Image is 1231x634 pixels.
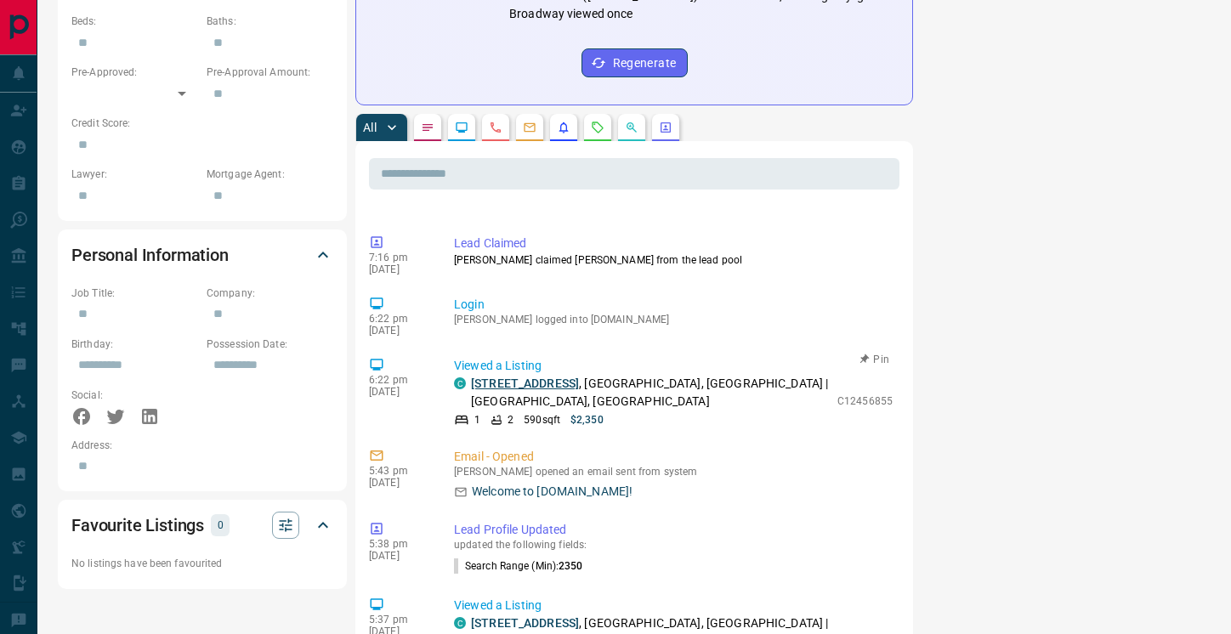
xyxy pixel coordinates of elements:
svg: Opportunities [625,121,638,134]
p: Company: [207,286,333,301]
p: 0 [216,516,224,535]
p: 5:37 pm [369,614,428,626]
svg: Lead Browsing Activity [455,121,468,134]
p: Pre-Approved: [71,65,198,80]
p: 590 sqft [524,412,560,427]
p: Baths: [207,14,333,29]
p: 7:16 pm [369,252,428,263]
p: Mortgage Agent: [207,167,333,182]
p: [DATE] [369,550,428,562]
p: [PERSON_NAME] logged into [DOMAIN_NAME] [454,314,893,325]
a: [STREET_ADDRESS] [471,376,579,390]
p: 6:22 pm [369,313,428,325]
p: Login [454,296,893,314]
p: Possession Date: [207,337,333,352]
p: Address: [71,438,333,453]
p: Viewed a Listing [454,357,893,375]
svg: Requests [591,121,604,134]
p: Birthday: [71,337,198,352]
svg: Emails [523,121,536,134]
button: Pin [850,352,899,367]
p: Email - Opened [454,448,893,466]
p: [DATE] [369,386,428,398]
div: Personal Information [71,235,333,275]
p: 5:38 pm [369,538,428,550]
p: Pre-Approval Amount: [207,65,333,80]
p: No listings have been favourited [71,556,333,571]
p: All [363,122,377,133]
p: Credit Score: [71,116,333,131]
p: [DATE] [369,477,428,489]
p: Welcome to [DOMAIN_NAME]! [472,483,633,501]
p: 2 [508,412,513,427]
svg: Listing Alerts [557,121,570,134]
button: Regenerate [581,48,688,77]
p: 5:43 pm [369,465,428,477]
h2: Favourite Listings [71,512,204,539]
p: , [GEOGRAPHIC_DATA], [GEOGRAPHIC_DATA] | [GEOGRAPHIC_DATA], [GEOGRAPHIC_DATA] [471,375,829,410]
div: condos.ca [454,617,466,629]
svg: Calls [489,121,502,134]
div: condos.ca [454,377,466,389]
p: [DATE] [369,263,428,275]
p: 6:22 pm [369,374,428,386]
p: 1 [474,412,480,427]
h2: Personal Information [71,241,229,269]
p: updated the following fields: [454,539,893,551]
p: C12456855 [837,393,893,409]
svg: Notes [421,121,434,134]
p: Social: [71,388,198,403]
p: Lead Claimed [454,235,893,252]
p: $2,350 [570,412,604,427]
p: Beds: [71,14,198,29]
p: Viewed a Listing [454,597,893,614]
a: [STREET_ADDRESS] [471,616,579,630]
p: Lawyer: [71,167,198,182]
p: [DATE] [369,325,428,337]
span: 2350 [559,560,582,572]
p: Lead Profile Updated [454,521,893,539]
p: [PERSON_NAME] claimed [PERSON_NAME] from the lead pool [454,252,893,268]
div: Favourite Listings0 [71,505,333,546]
p: Job Title: [71,286,198,301]
p: [PERSON_NAME] opened an email sent from system [454,466,893,478]
p: Search Range (Min) : [454,558,583,574]
svg: Agent Actions [659,121,672,134]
